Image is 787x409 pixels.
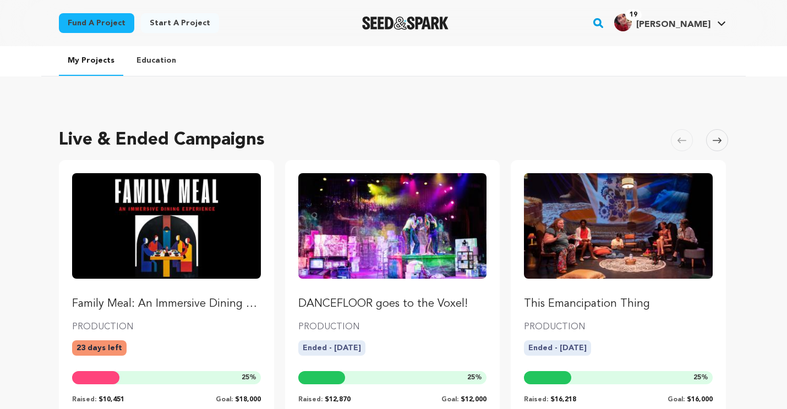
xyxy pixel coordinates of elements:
[524,173,713,312] a: Fund This Emancipation Thing
[298,173,487,312] a: Fund DANCEFLOOR goes to the Voxel!
[524,320,713,334] p: PRODUCTION
[59,46,123,76] a: My Projects
[612,12,728,31] a: Siobhan O.'s Profile
[298,396,323,403] span: Raised:
[141,13,219,33] a: Start a project
[668,396,685,403] span: Goal:
[72,340,127,356] p: 23 days left
[72,296,261,312] p: Family Meal: An Immersive Dining Experience
[467,374,475,381] span: 25
[235,396,261,403] span: $18,000
[636,20,711,29] span: [PERSON_NAME]
[693,373,708,382] span: %
[441,396,458,403] span: Goal:
[298,296,487,312] p: DANCEFLOOR goes to the Voxel!
[298,340,365,356] p: Ended - [DATE]
[99,396,124,403] span: $10,451
[72,320,261,334] p: PRODUCTION
[524,396,548,403] span: Raised:
[612,12,728,35] span: Siobhan O.'s Profile
[59,127,265,153] h2: Live & Ended Campaigns
[614,14,632,31] img: 9c064c1b743f605b.jpg
[362,16,449,30] img: Seed&Spark Logo Dark Mode
[687,396,713,403] span: $16,000
[461,396,487,403] span: $12,000
[362,16,449,30] a: Seed&Spark Homepage
[72,173,261,312] a: Fund Family Meal: An Immersive Dining Experience
[467,373,482,382] span: %
[242,374,249,381] span: 25
[298,320,487,334] p: PRODUCTION
[242,373,256,382] span: %
[59,13,134,33] a: Fund a project
[72,396,96,403] span: Raised:
[216,396,233,403] span: Goal:
[524,340,591,356] p: Ended - [DATE]
[524,296,713,312] p: This Emancipation Thing
[625,9,642,20] span: 19
[325,396,351,403] span: $12,870
[693,374,701,381] span: 25
[550,396,576,403] span: $16,218
[614,14,711,31] div: Siobhan O.'s Profile
[128,46,185,75] a: Education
